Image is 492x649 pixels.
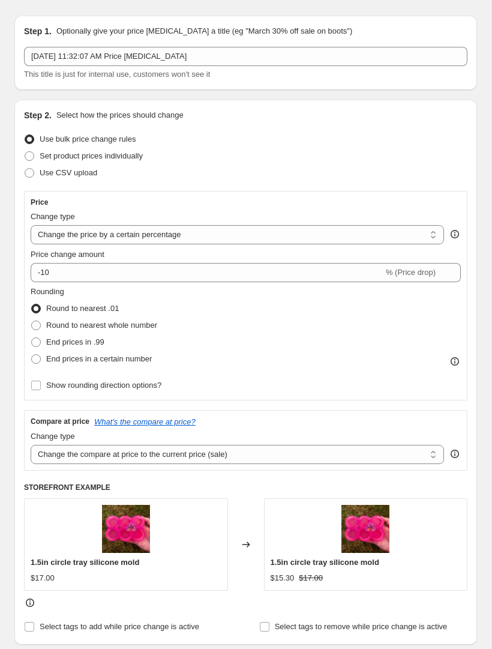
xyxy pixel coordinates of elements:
[31,558,139,567] span: 1.5in circle tray silicone mold
[31,263,383,282] input: -15
[31,572,55,584] div: $17.00
[24,47,467,66] input: 30% off holiday sale
[31,432,75,441] span: Change type
[24,109,52,121] h2: Step 2.
[56,109,184,121] p: Select how the prices should change
[24,25,52,37] h2: Step 1.
[40,168,97,177] span: Use CSV upload
[299,572,323,584] strike: $17.00
[271,572,295,584] div: $15.30
[24,483,467,492] h6: STOREFRONT EXAMPLE
[46,304,119,313] span: Round to nearest .01
[46,354,152,363] span: End prices in a certain number
[341,505,389,553] img: s271410067525800667_p939_i1_w2789_80x.jpg
[102,505,150,553] img: s271410067525800667_p939_i1_w2789_80x.jpg
[40,134,136,143] span: Use bulk price change rules
[386,268,436,277] span: % (Price drop)
[31,417,89,426] h3: Compare at price
[31,198,48,207] h3: Price
[40,151,143,160] span: Set product prices individually
[31,250,104,259] span: Price change amount
[275,622,448,631] span: Select tags to remove while price change is active
[449,228,461,240] div: help
[40,622,199,631] span: Select tags to add while price change is active
[31,287,64,296] span: Rounding
[271,558,379,567] span: 1.5in circle tray silicone mold
[31,212,75,221] span: Change type
[449,448,461,460] div: help
[56,25,352,37] p: Optionally give your price [MEDICAL_DATA] a title (eg "March 30% off sale on boots")
[46,321,157,330] span: Round to nearest whole number
[94,417,196,426] button: What's the compare at price?
[24,70,210,79] span: This title is just for internal use, customers won't see it
[46,337,104,346] span: End prices in .99
[46,381,161,390] span: Show rounding direction options?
